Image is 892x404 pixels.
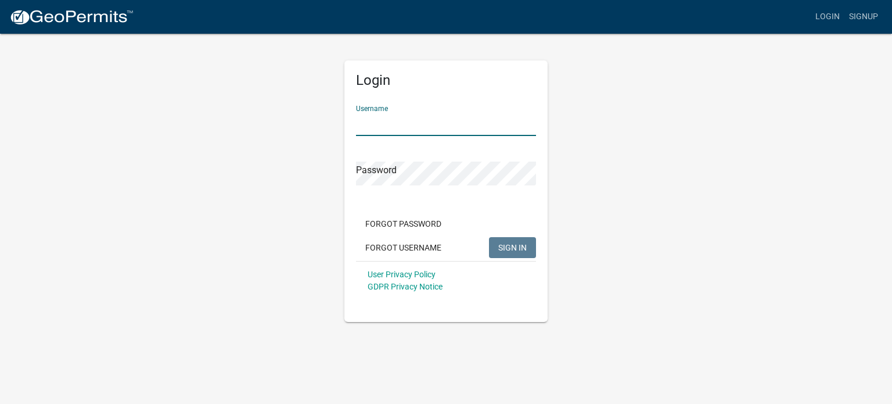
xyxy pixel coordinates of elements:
a: Login [811,6,844,28]
button: SIGN IN [489,237,536,258]
h5: Login [356,72,536,89]
button: Forgot Username [356,237,451,258]
button: Forgot Password [356,213,451,234]
a: User Privacy Policy [368,270,436,279]
a: GDPR Privacy Notice [368,282,443,291]
span: SIGN IN [498,242,527,252]
a: Signup [844,6,883,28]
